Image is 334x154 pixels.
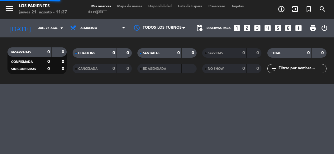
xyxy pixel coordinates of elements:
[58,24,65,32] i: arrow_drop_down
[256,51,260,55] strong: 0
[319,5,326,13] i: search
[305,5,313,13] i: turned_in_not
[270,65,278,72] i: filter_list
[78,52,95,55] span: CHECK INS
[291,5,299,13] i: exit_to_app
[253,24,261,32] i: looks_3
[242,51,245,55] strong: 0
[205,5,228,8] span: Pre-acceso
[143,52,160,55] span: SENTADAS
[19,3,67,9] div: Los Parientes
[278,5,285,13] i: add_circle_outline
[256,66,260,71] strong: 0
[114,5,145,8] span: Mapa de mesas
[112,51,115,55] strong: 0
[126,51,130,55] strong: 0
[88,5,114,8] span: Mis reservas
[11,68,36,71] span: SIN CONFIRMAR
[5,4,14,15] button: menu
[11,51,31,54] span: RESERVADAS
[284,24,292,32] i: looks_6
[11,60,33,64] span: CONFIRMADA
[278,65,326,72] input: Filtrar por nombre...
[47,60,50,64] strong: 0
[243,24,251,32] i: looks_two
[80,26,97,30] span: Almuerzo
[233,24,241,32] i: looks_one
[47,50,50,54] strong: 0
[62,60,65,64] strong: 0
[309,24,317,32] span: print
[264,24,272,32] i: looks_4
[62,67,65,71] strong: 0
[196,24,203,32] span: pending_actions
[177,51,180,55] strong: 0
[112,66,115,71] strong: 0
[274,24,282,32] i: looks_5
[294,24,303,32] i: add_box
[192,51,195,55] strong: 0
[207,26,231,30] span: Reservas para
[208,67,224,70] span: NO SHOW
[78,67,98,70] span: CANCELADA
[145,5,175,8] span: Disponibilidad
[321,51,325,55] strong: 0
[5,22,35,34] i: [DATE]
[307,51,310,55] strong: 0
[321,24,328,32] i: power_settings_new
[5,4,14,13] i: menu
[143,67,166,70] span: RE AGENDADA
[242,66,245,71] strong: 0
[47,67,50,71] strong: 0
[126,66,130,71] strong: 0
[208,52,223,55] span: SERVIDAS
[319,19,329,37] div: LOG OUT
[19,9,67,16] div: jueves 21. agosto - 11:37
[62,50,65,54] strong: 0
[271,52,281,55] span: TOTAL
[175,5,205,8] span: Lista de Espera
